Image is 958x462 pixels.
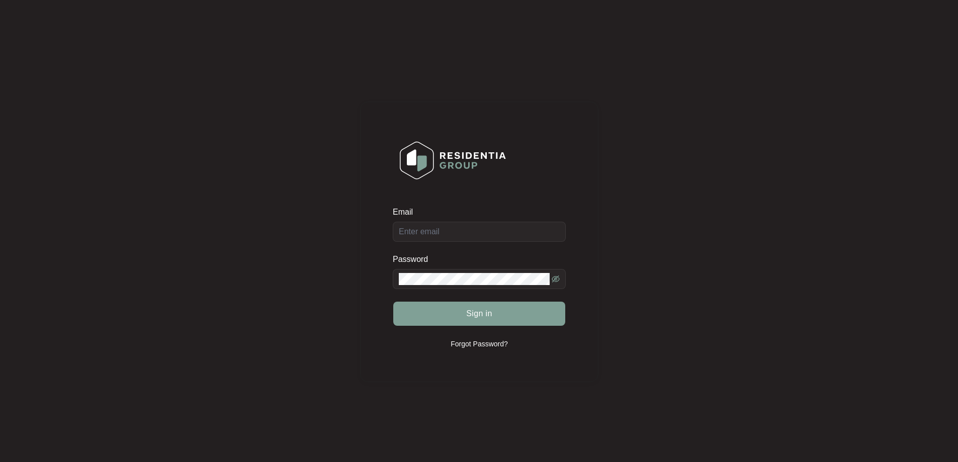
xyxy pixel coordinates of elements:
[393,207,420,217] label: Email
[393,302,565,326] button: Sign in
[393,254,436,264] label: Password
[466,308,492,320] span: Sign in
[451,339,508,349] p: Forgot Password?
[399,273,550,285] input: Password
[393,222,566,242] input: Email
[393,135,512,186] img: Login Logo
[552,275,560,283] span: eye-invisible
